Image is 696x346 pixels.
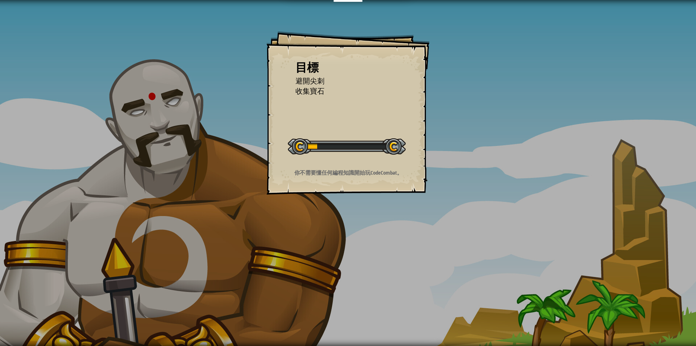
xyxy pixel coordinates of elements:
li: 收集寶石 [286,86,399,97]
li: 避開尖刺 [286,76,399,86]
div: 目標 [295,59,401,76]
span: 收集寶石 [295,86,324,96]
p: 你不需要懂任何編程知識開始玩CodeCombat。 [275,169,421,176]
span: 避開尖刺 [295,76,324,86]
